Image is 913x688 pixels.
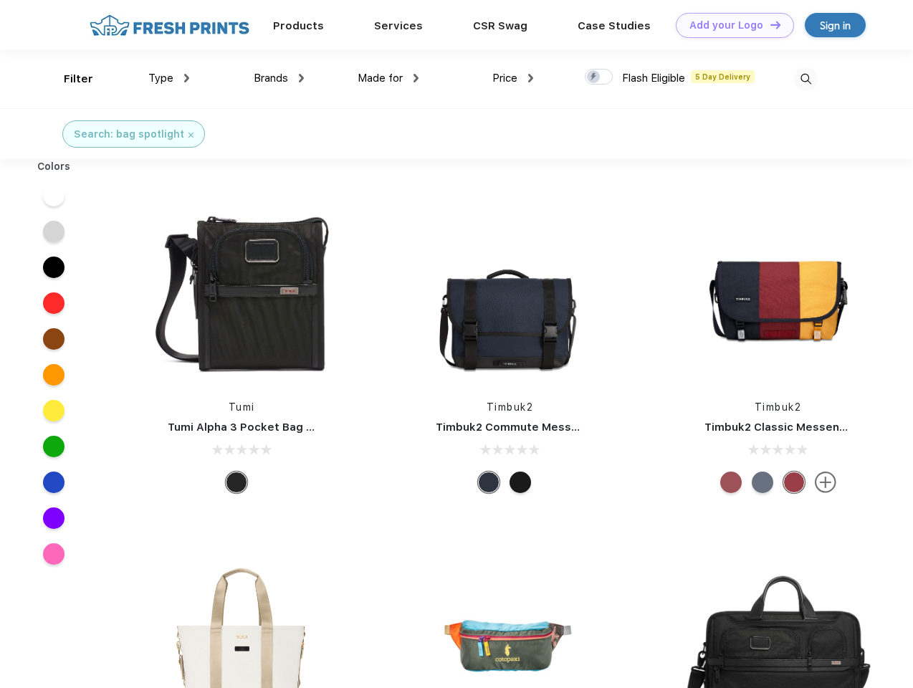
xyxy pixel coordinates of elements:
[770,21,780,29] img: DT
[229,401,255,413] a: Tumi
[226,472,247,493] div: Black
[478,472,499,493] div: Eco Nautical
[487,401,534,413] a: Timbuk2
[358,72,403,85] span: Made for
[794,67,818,91] img: desktop_search.svg
[254,72,288,85] span: Brands
[492,72,517,85] span: Price
[783,472,805,493] div: Eco Bookish
[414,74,419,82] img: dropdown.png
[27,159,82,174] div: Colors
[691,70,755,83] span: 5 Day Delivery
[622,72,685,85] span: Flash Eligible
[689,19,763,32] div: Add your Logo
[188,133,193,138] img: filter_cancel.svg
[755,401,802,413] a: Timbuk2
[436,421,628,434] a: Timbuk2 Commute Messenger Bag
[146,195,337,386] img: func=resize&h=266
[414,195,605,386] img: func=resize&h=266
[528,74,533,82] img: dropdown.png
[510,472,531,493] div: Eco Black
[148,72,173,85] span: Type
[815,472,836,493] img: more.svg
[720,472,742,493] div: Eco Collegiate Red
[299,74,304,82] img: dropdown.png
[805,13,866,37] a: Sign in
[74,127,184,142] div: Search: bag spotlight
[168,421,335,434] a: Tumi Alpha 3 Pocket Bag Small
[820,17,851,34] div: Sign in
[273,19,324,32] a: Products
[184,74,189,82] img: dropdown.png
[85,13,254,38] img: fo%20logo%202.webp
[704,421,882,434] a: Timbuk2 Classic Messenger Bag
[64,71,93,87] div: Filter
[683,195,874,386] img: func=resize&h=266
[752,472,773,493] div: Eco Lightbeam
